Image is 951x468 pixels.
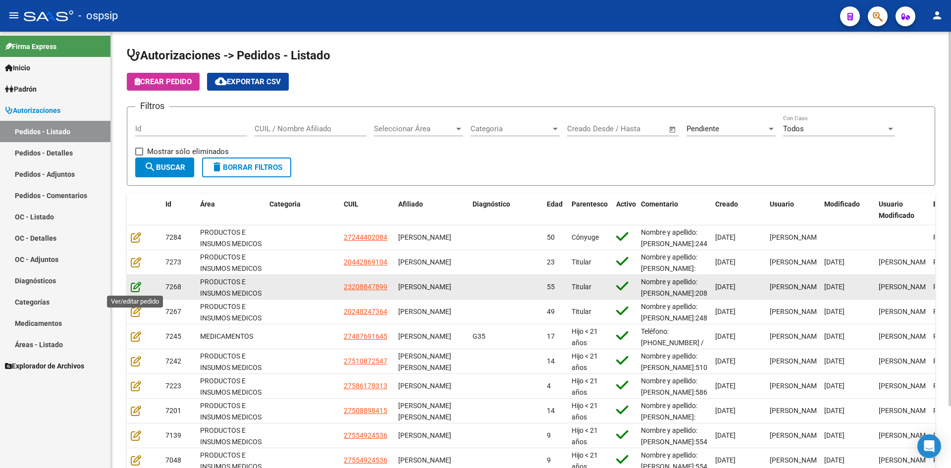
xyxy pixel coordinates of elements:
[547,308,555,315] span: 49
[398,308,451,315] span: [PERSON_NAME]
[687,124,719,133] span: Pendiente
[770,407,823,415] span: [PERSON_NAME]
[572,377,598,396] span: Hijo < 21 años
[547,382,551,390] span: 4
[547,258,555,266] span: 23
[824,456,845,464] span: [DATE]
[165,332,181,340] span: 7245
[547,407,555,415] span: 14
[469,194,543,226] datatable-header-cell: Diagnóstico
[200,253,262,272] span: PRODUCTOS E INSUMOS MEDICOS
[875,194,929,226] datatable-header-cell: Usuario Modificado
[547,357,555,365] span: 14
[547,456,551,464] span: 9
[8,9,20,21] mat-icon: menu
[641,402,763,466] span: Nombre y apellido: [PERSON_NAME]: 50889841 Dirección: [STREET_ADDRESS][PERSON_NAME]: [PHONE_NUMBE...
[394,194,469,226] datatable-header-cell: Afiliado
[715,258,736,266] span: [DATE]
[200,426,262,446] span: PRODUCTOS E INSUMOS MEDICOS
[398,431,451,439] span: [PERSON_NAME]
[200,200,215,208] span: Área
[165,283,181,291] span: 7268
[547,233,555,241] span: 50
[879,200,914,219] span: Usuario Modificado
[211,161,223,173] mat-icon: delete
[770,456,823,464] span: [PERSON_NAME]
[344,431,387,439] span: 27554924536
[715,283,736,291] span: [DATE]
[344,258,387,266] span: 20442869104
[824,200,860,208] span: Modificado
[344,332,387,340] span: 27487691645
[398,402,451,421] span: [PERSON_NAME] [PERSON_NAME]
[879,283,932,291] span: [PERSON_NAME]
[473,332,485,340] span: G35
[127,73,200,91] button: Crear Pedido
[616,124,664,133] input: Fecha fin
[770,283,823,291] span: [PERSON_NAME]
[715,431,736,439] span: [DATE]
[127,49,330,62] span: Autorizaciones -> Pedidos - Listado
[820,194,875,226] datatable-header-cell: Modificado
[879,407,932,415] span: [PERSON_NAME]
[770,233,823,241] span: [PERSON_NAME]
[824,332,845,340] span: [DATE]
[269,200,301,208] span: Categoria
[215,77,281,86] span: Exportar CSV
[165,382,181,390] span: 7223
[135,77,192,86] span: Crear Pedido
[824,283,845,291] span: [DATE]
[200,377,262,396] span: PRODUCTOS E INSUMOS MEDICOS
[572,352,598,371] span: Hijo < 21 años
[398,200,423,208] span: Afiliado
[265,194,340,226] datatable-header-cell: Categoria
[398,332,451,340] span: [PERSON_NAME]
[165,233,181,241] span: 7284
[135,99,169,113] h3: Filtros
[340,194,394,226] datatable-header-cell: CUIL
[398,283,451,291] span: [PERSON_NAME]
[207,73,289,91] button: Exportar CSV
[641,303,727,367] span: Nombre y apellido: [PERSON_NAME]:24824736 Sanatorio de la Providencia Teléfono dr: [PHONE_NUMBER]
[374,124,454,133] span: Seleccionar Área
[879,332,932,340] span: [PERSON_NAME]
[5,41,56,52] span: Firma Express
[715,382,736,390] span: [DATE]
[547,332,555,340] span: 17
[200,402,262,421] span: PRODUCTOS E INSUMOS MEDICOS
[568,194,612,226] datatable-header-cell: Parentesco
[770,308,823,315] span: [PERSON_NAME]
[770,357,823,365] span: [PERSON_NAME]
[344,200,359,208] span: CUIL
[5,84,37,95] span: Padrón
[165,357,181,365] span: 7242
[824,357,845,365] span: [DATE]
[398,456,451,464] span: [PERSON_NAME]
[144,161,156,173] mat-icon: search
[547,283,555,291] span: 55
[879,357,932,365] span: [PERSON_NAME]
[572,308,591,315] span: Titular
[715,332,736,340] span: [DATE]
[5,361,84,371] span: Explorador de Archivos
[770,431,823,439] span: [PERSON_NAME]
[824,308,845,315] span: [DATE]
[715,233,736,241] span: [DATE]
[572,233,599,241] span: Cónyuge
[547,431,551,439] span: 9
[824,431,845,439] span: [DATE]
[572,258,591,266] span: Titular
[165,431,181,439] span: 7139
[5,62,30,73] span: Inicio
[641,327,704,437] span: Teléfono: [PHONE_NUMBER] / [PHONE_NUMBER] Correo electrónico: [PERSON_NAME][EMAIL_ADDRESS][DOMAIN...
[202,157,291,177] button: Borrar Filtros
[572,402,598,421] span: Hijo < 21 años
[715,308,736,315] span: [DATE]
[165,456,181,464] span: 7048
[770,382,823,390] span: [PERSON_NAME]
[641,200,678,208] span: Comentario
[616,200,636,208] span: Activo
[196,194,265,226] datatable-header-cell: Área
[135,157,194,177] button: Buscar
[770,332,823,340] span: [PERSON_NAME]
